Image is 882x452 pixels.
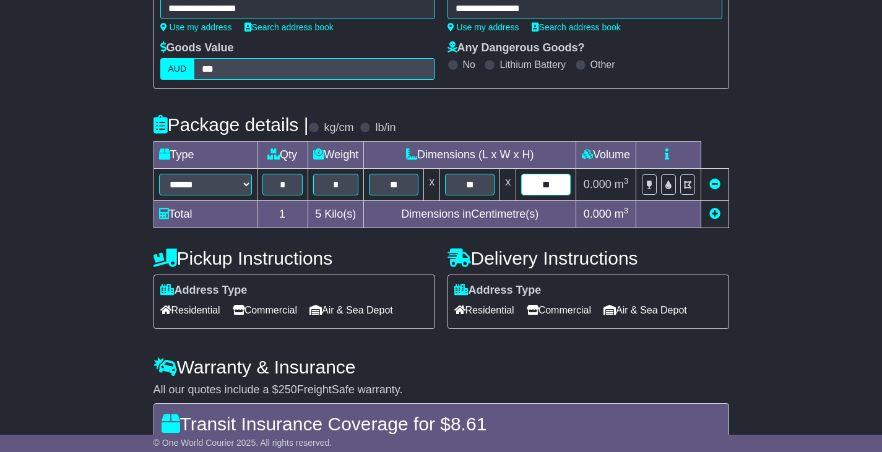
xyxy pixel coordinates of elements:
[463,59,475,70] label: No
[375,121,396,135] label: lb/in
[527,301,591,320] span: Commercial
[454,301,514,320] span: Residential
[590,59,615,70] label: Other
[532,22,621,32] a: Search address book
[603,301,687,320] span: Air & Sea Depot
[315,208,321,220] span: 5
[308,142,364,169] td: Weight
[447,41,585,55] label: Any Dangerous Goods?
[447,22,519,32] a: Use my address
[279,383,297,396] span: 250
[153,357,729,377] h4: Warranty & Insurance
[153,383,729,397] div: All our quotes include a $ FreightSafe warranty.
[233,301,297,320] span: Commercial
[364,142,576,169] td: Dimensions (L x W x H)
[153,248,435,268] h4: Pickup Instructions
[615,178,629,190] span: m
[257,201,308,228] td: 1
[451,414,486,434] span: 8.61
[244,22,334,32] a: Search address book
[447,248,729,268] h4: Delivery Instructions
[160,41,234,55] label: Goods Value
[584,208,612,220] span: 0.000
[308,201,364,228] td: Kilo(s)
[624,206,629,215] sup: 3
[153,114,309,135] h4: Package details |
[615,208,629,220] span: m
[576,142,636,169] td: Volume
[257,142,308,169] td: Qty
[160,284,248,297] label: Address Type
[160,301,220,320] span: Residential
[709,178,720,190] a: Remove this item
[309,301,393,320] span: Air & Sea Depot
[584,178,612,190] span: 0.000
[709,208,720,220] a: Add new item
[500,169,516,201] td: x
[364,201,576,228] td: Dimensions in Centimetre(s)
[324,121,353,135] label: kg/cm
[624,176,629,185] sup: 3
[424,169,440,201] td: x
[454,284,542,297] label: Address Type
[499,59,566,70] label: Lithium Battery
[162,414,721,434] h4: Transit Insurance Coverage for $
[153,142,257,169] td: Type
[153,438,332,448] span: © One World Courier 2025. All rights reserved.
[160,58,195,80] label: AUD
[153,201,257,228] td: Total
[160,22,232,32] a: Use my address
